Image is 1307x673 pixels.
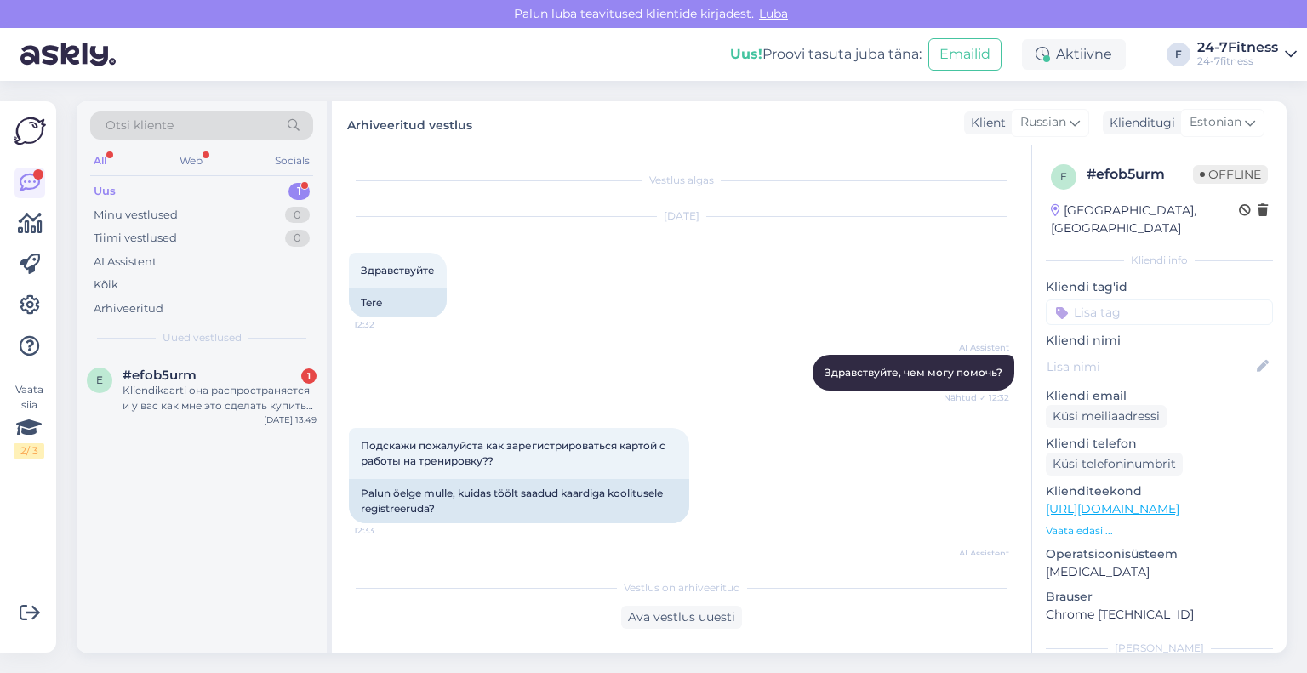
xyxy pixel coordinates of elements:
[1046,387,1273,405] p: Kliendi email
[621,606,742,629] div: Ava vestlus uuesti
[1193,165,1268,184] span: Offline
[1046,501,1179,516] a: [URL][DOMAIN_NAME]
[94,230,177,247] div: Tiimi vestlused
[1046,453,1183,476] div: Küsi telefoninumbrit
[90,150,110,172] div: All
[945,341,1009,354] span: AI Assistent
[1046,523,1273,539] p: Vaata edasi ...
[1051,202,1239,237] div: [GEOGRAPHIC_DATA], [GEOGRAPHIC_DATA]
[123,368,197,383] span: #efob5urm
[94,207,178,224] div: Minu vestlused
[1046,332,1273,350] p: Kliendi nimi
[123,383,317,413] div: Kliendikaarti она распространяется и у вас как мне это сделать купить абонемент??
[1046,606,1273,624] p: Chrome [TECHNICAL_ID]
[106,117,174,134] span: Otsi kliente
[825,366,1002,379] span: Здравствуйте, чем могу помочь?
[349,288,447,317] div: Tere
[1060,170,1067,183] span: e
[361,439,668,467] span: Подскажи пожалуйста как зарегистрироваться картой с работы на тренировку??
[1087,164,1193,185] div: # efob5urm
[163,330,242,345] span: Uued vestlused
[1046,278,1273,296] p: Kliendi tag'id
[1046,545,1273,563] p: Operatsioonisüsteem
[945,547,1009,560] span: AI Assistent
[94,300,163,317] div: Arhiveeritud
[354,524,418,537] span: 12:33
[349,479,689,523] div: Palun öelge mulle, kuidas töölt saadud kaardiga koolitusele registreeruda?
[1022,39,1126,70] div: Aktiivne
[354,318,418,331] span: 12:32
[928,38,1002,71] button: Emailid
[14,443,44,459] div: 2 / 3
[1103,114,1175,132] div: Klienditugi
[1046,641,1273,656] div: [PERSON_NAME]
[349,208,1014,224] div: [DATE]
[94,277,118,294] div: Kõik
[1046,563,1273,581] p: [MEDICAL_DATA]
[347,111,472,134] label: Arhiveeritud vestlus
[944,391,1009,404] span: Nähtud ✓ 12:32
[730,46,762,62] b: Uus!
[1047,357,1253,376] input: Lisa nimi
[624,580,740,596] span: Vestlus on arhiveeritud
[964,114,1006,132] div: Klient
[94,254,157,271] div: AI Assistent
[1197,41,1297,68] a: 24-7Fitness24-7fitness
[96,374,103,386] span: e
[1046,588,1273,606] p: Brauser
[754,6,793,21] span: Luba
[1046,405,1167,428] div: Küsi meiliaadressi
[1046,299,1273,325] input: Lisa tag
[1190,113,1241,132] span: Estonian
[1046,253,1273,268] div: Kliendi info
[361,264,435,277] span: Здравствуйте
[14,115,46,147] img: Askly Logo
[264,413,317,426] div: [DATE] 13:49
[1046,435,1273,453] p: Kliendi telefon
[1167,43,1190,66] div: F
[349,173,1014,188] div: Vestlus algas
[94,183,116,200] div: Uus
[271,150,313,172] div: Socials
[301,368,317,384] div: 1
[1197,54,1278,68] div: 24-7fitness
[288,183,310,200] div: 1
[14,382,44,459] div: Vaata siia
[1197,41,1278,54] div: 24-7Fitness
[285,230,310,247] div: 0
[730,44,922,65] div: Proovi tasuta juba täna:
[176,150,206,172] div: Web
[1046,482,1273,500] p: Klienditeekond
[285,207,310,224] div: 0
[1020,113,1066,132] span: Russian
